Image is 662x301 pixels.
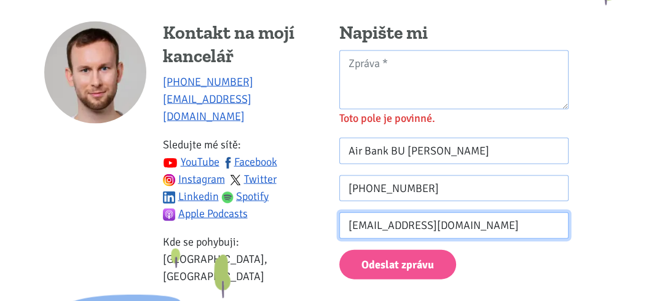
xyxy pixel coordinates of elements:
a: Facebook [222,155,277,169]
img: apple-podcasts.png [163,209,175,221]
input: Jméno * [339,138,569,164]
a: YouTube [163,155,219,169]
p: Sledujte mé sítě: [163,136,323,222]
h4: Kontakt na mojí kancelář [163,22,323,68]
img: ig.svg [163,174,175,187]
a: [PHONE_NUMBER] [163,75,253,89]
a: Instagram [163,172,225,186]
h4: Napište mi [339,22,569,45]
img: linkedin.svg [163,191,175,204]
p: Kde se pohybuji: [GEOGRAPHIC_DATA], [GEOGRAPHIC_DATA] [163,233,323,285]
img: spotify.png [221,191,234,204]
span: Toto pole je povinné. [339,110,569,127]
img: fb.svg [222,157,234,169]
a: Apple Podcasts [163,207,248,220]
input: Telefon [339,175,569,202]
button: Odeslat zprávu [339,250,456,280]
img: youtube.svg [163,156,178,171]
input: E-mail [339,212,569,239]
a: Twitter [230,172,277,186]
a: Spotify [221,190,269,203]
a: [EMAIL_ADDRESS][DOMAIN_NAME] [163,92,251,123]
a: Linkedin [163,190,219,203]
img: twitter.svg [230,175,241,186]
form: Kontaktní formulář [339,50,569,280]
img: Tomáš Kučera [44,22,146,124]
